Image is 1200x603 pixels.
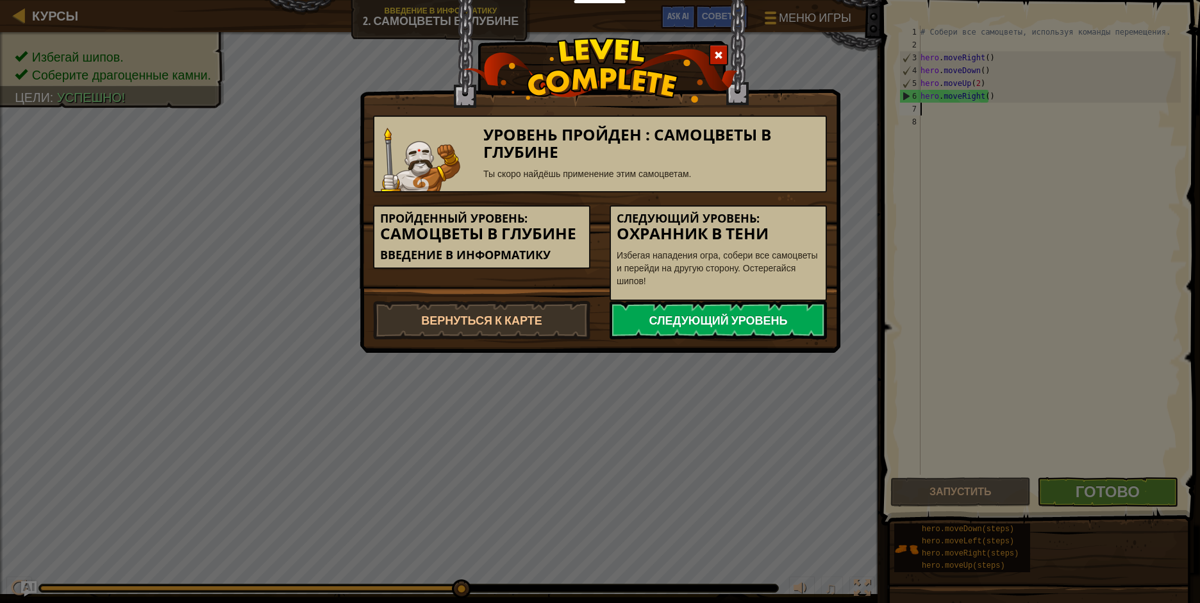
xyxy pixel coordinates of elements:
h3: Самоцветы в глубине [380,225,583,242]
h5: Введение в Информатику [380,249,583,262]
h5: Следующий уровень: [617,212,820,225]
img: goliath.png [381,128,460,191]
a: Вернуться к карте [373,301,590,339]
h5: Пройденный уровень: [380,212,583,225]
p: Избегая нападения огра, собери все самоцветы и перейди на другую сторону. Остерегайся шипов! [617,249,820,287]
img: level_complete.png [463,38,738,103]
a: Следующий уровень [610,301,827,339]
h3: Уровень пройден : Самоцветы в глубине [483,126,820,161]
h3: Охранник в тени [617,225,820,242]
div: Ты скоро найдёшь применение этим самоцветам. [483,167,820,180]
